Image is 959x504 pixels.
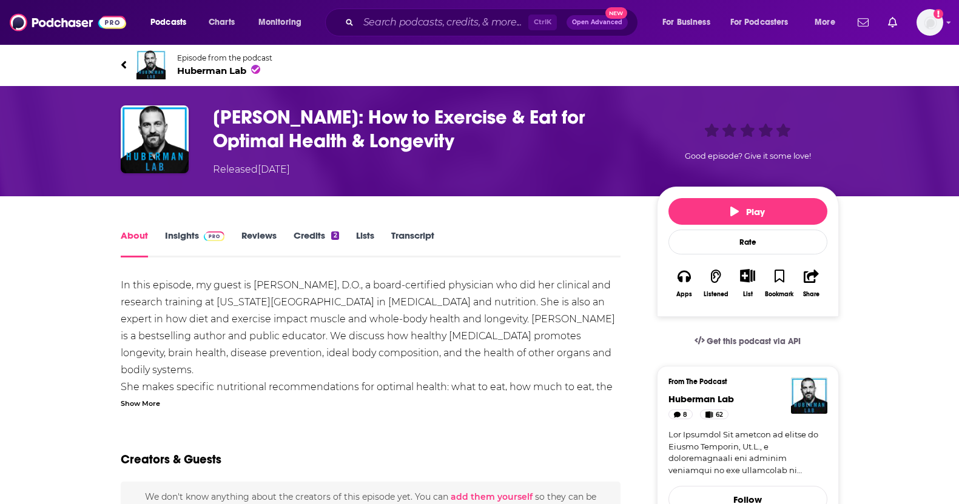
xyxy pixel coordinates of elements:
[572,19,622,25] span: Open Advanced
[391,230,434,257] a: Transcript
[142,13,202,32] button: open menu
[685,327,811,356] a: Get this podcast via API
[136,50,166,79] img: Huberman Lab
[528,15,557,30] span: Ctrl K
[883,12,902,33] a: Show notifications dropdown
[668,261,700,305] button: Apps
[791,377,827,414] img: Huberman Lab
[204,231,225,241] img: Podchaser Pro
[121,452,221,467] h2: Creators & Guests
[451,492,533,502] button: add them yourself
[121,105,189,173] img: Dr. Gabrielle Lyon: How to Exercise & Eat for Optimal Health & Longevity
[10,11,126,34] img: Podchaser - Follow, Share and Rate Podcasts
[668,409,693,419] a: 8
[241,230,277,257] a: Reviews
[917,9,943,36] span: Logged in as nshort92
[668,198,827,225] button: Play
[250,13,317,32] button: open menu
[177,65,272,76] span: Huberman Lab
[668,230,827,254] div: Rate
[121,50,839,79] a: Huberman LabEpisode from the podcastHuberman Lab
[356,230,374,257] a: Lists
[654,13,725,32] button: open menu
[337,8,650,36] div: Search podcasts, credits, & more...
[806,13,850,32] button: open menu
[743,290,753,298] div: List
[917,9,943,36] img: User Profile
[732,261,763,305] div: Show More ButtonList
[700,409,729,419] a: 62
[358,13,528,32] input: Search podcasts, credits, & more...
[165,230,225,257] a: InsightsPodchaser Pro
[764,261,795,305] button: Bookmark
[177,53,272,62] span: Episode from the podcast
[331,231,338,240] div: 2
[765,291,793,298] div: Bookmark
[683,409,687,421] span: 8
[722,13,806,32] button: open menu
[213,162,290,177] div: Released [DATE]
[917,9,943,36] button: Show profile menu
[815,14,835,31] span: More
[662,14,710,31] span: For Business
[735,269,760,282] button: Show More Button
[716,409,723,421] span: 62
[803,291,819,298] div: Share
[730,14,789,31] span: For Podcasters
[201,13,242,32] a: Charts
[685,151,811,161] span: Good episode? Give it some love!
[707,336,801,346] span: Get this podcast via API
[258,14,301,31] span: Monitoring
[795,261,827,305] button: Share
[676,291,692,298] div: Apps
[567,15,628,30] button: Open AdvancedNew
[605,7,627,19] span: New
[668,429,827,476] a: Lor Ipsumdol Sit ametcon ad elitse do Eiusmo Temporin, Ut.L., e doloremagnaali eni adminim veniam...
[209,14,235,31] span: Charts
[853,12,873,33] a: Show notifications dropdown
[730,206,765,217] span: Play
[704,291,729,298] div: Listened
[700,261,732,305] button: Listened
[668,393,734,405] a: Huberman Lab
[150,14,186,31] span: Podcasts
[668,377,818,386] h3: From The Podcast
[294,230,338,257] a: Credits2
[213,105,638,153] h1: Dr. Gabrielle Lyon: How to Exercise & Eat for Optimal Health & Longevity
[121,230,148,257] a: About
[934,9,943,19] svg: Add a profile image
